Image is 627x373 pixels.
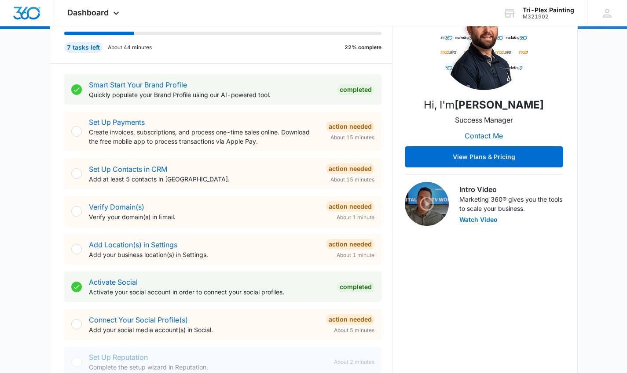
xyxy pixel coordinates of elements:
span: About 1 minute [337,214,374,221]
span: About 5 minutes [334,326,374,334]
div: account name [523,7,574,14]
button: Watch Video [459,217,498,223]
p: Success Manager [455,115,513,125]
a: Connect Your Social Profile(s) [89,315,188,324]
span: Dashboard [67,8,109,17]
p: Add at least 5 contacts in [GEOGRAPHIC_DATA]. [89,174,319,184]
div: Action Needed [326,163,374,174]
span: About 2 minutes [334,358,374,366]
div: Action Needed [326,121,374,132]
a: Set Up Payments [89,118,145,127]
p: Quickly populate your Brand Profile using our AI-powered tool. [89,90,330,99]
p: About 44 minutes [108,43,152,51]
div: Completed [337,84,374,95]
span: About 1 minute [337,251,374,259]
a: Add Location(s) in Settings [89,240,177,249]
p: Hi, I'm [424,97,544,113]
div: account id [523,14,574,20]
a: Verify Domain(s) [89,203,144,211]
div: Action Needed [326,239,374,250]
span: About 15 minutes [330,176,374,184]
p: Create invoices, subscriptions, and process one-time sales online. Download the free mobile app t... [89,127,319,146]
p: Activate your social account in order to connect your social profiles. [89,287,330,297]
div: Completed [337,282,374,292]
div: Action Needed [326,201,374,212]
p: Verify your domain(s) in Email. [89,212,319,221]
button: Contact Me [456,125,512,146]
img: Intro Video [405,182,449,226]
div: 7 tasks left [64,42,103,53]
p: Complete the setup wizard in Reputation. [89,362,327,372]
span: About 15 minutes [330,134,374,141]
h3: Intro Video [459,184,563,195]
a: Smart Start Your Brand Profile [89,80,187,89]
button: View Plans & Pricing [405,146,563,167]
strong: [PERSON_NAME] [455,98,544,111]
a: Activate Social [89,278,138,286]
p: 22% complete [345,43,381,51]
img: Joel Green [440,2,528,90]
div: Action Needed [326,314,374,325]
p: Add your business location(s) in Settings. [89,250,319,259]
p: Marketing 360® gives you the tools to scale your business. [459,195,563,213]
p: Add your social media account(s) in Social. [89,325,319,334]
a: Set Up Contacts in CRM [89,165,167,174]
